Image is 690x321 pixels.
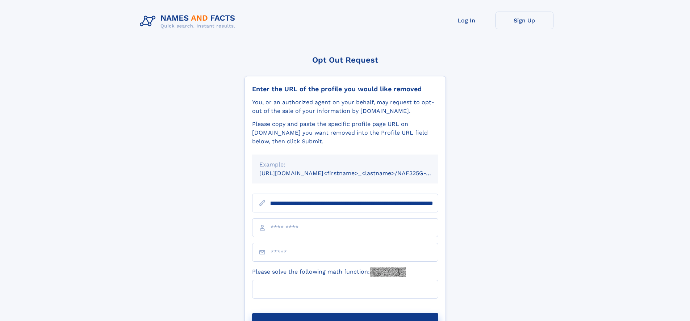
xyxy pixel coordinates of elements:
[259,160,431,169] div: Example:
[137,12,241,31] img: Logo Names and Facts
[252,120,438,146] div: Please copy and paste the specific profile page URL on [DOMAIN_NAME] you want removed into the Pr...
[259,170,452,177] small: [URL][DOMAIN_NAME]<firstname>_<lastname>/NAF325G-xxxxxxxx
[252,85,438,93] div: Enter the URL of the profile you would like removed
[252,98,438,115] div: You, or an authorized agent on your behalf, may request to opt-out of the sale of your informatio...
[244,55,446,64] div: Opt Out Request
[252,267,406,277] label: Please solve the following math function:
[438,12,495,29] a: Log In
[495,12,553,29] a: Sign Up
